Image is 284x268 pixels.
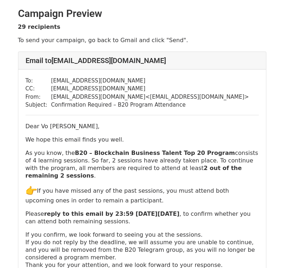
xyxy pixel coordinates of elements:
p: If you confirm, we look forward to seeing you at the sessions. [26,231,259,238]
td: From: [26,93,51,101]
td: To: [26,77,51,85]
td: [EMAIL_ADDRESS][DOMAIN_NAME] [51,85,249,93]
p: To send your campaign, go back to Gmail and click "Send". [18,36,266,44]
p: We hope this email finds you well. [26,136,259,143]
p: If you have missed any of the past sessions, you must attend both upcoming ones in order to remai... [26,185,259,204]
td: CC: [26,85,51,93]
strong: 29 recipients [18,23,60,30]
td: Subject: [26,101,51,109]
td: Confirmation Required – B20 Program Attendance [51,101,249,109]
p: Dear Vo [PERSON_NAME], [26,122,259,130]
h2: Campaign Preview [18,8,266,20]
strong: B20 – Blockchain Business Talent Top 20 Program [75,149,235,156]
p: As you know, the consists of 4 learning sessions. So far, 2 sessions have already taken place. To... [26,149,259,179]
td: [EMAIL_ADDRESS][DOMAIN_NAME] [51,77,249,85]
p: If you do not reply by the deadline, we will assume you are unable to continue, and you will be r... [26,238,259,261]
h4: Email to [EMAIL_ADDRESS][DOMAIN_NAME] [26,56,259,65]
td: [EMAIL_ADDRESS][DOMAIN_NAME] < [EMAIL_ADDRESS][DOMAIN_NAME] > [51,93,249,101]
strong: 2 out of the remaining 2 sessions [26,165,242,179]
img: 👉 [26,185,37,197]
strong: reply to this email by 23:59 [DATE][DATE] [44,210,179,217]
p: Please , to confirm whether you can attend both remaining sessions. [26,210,259,225]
